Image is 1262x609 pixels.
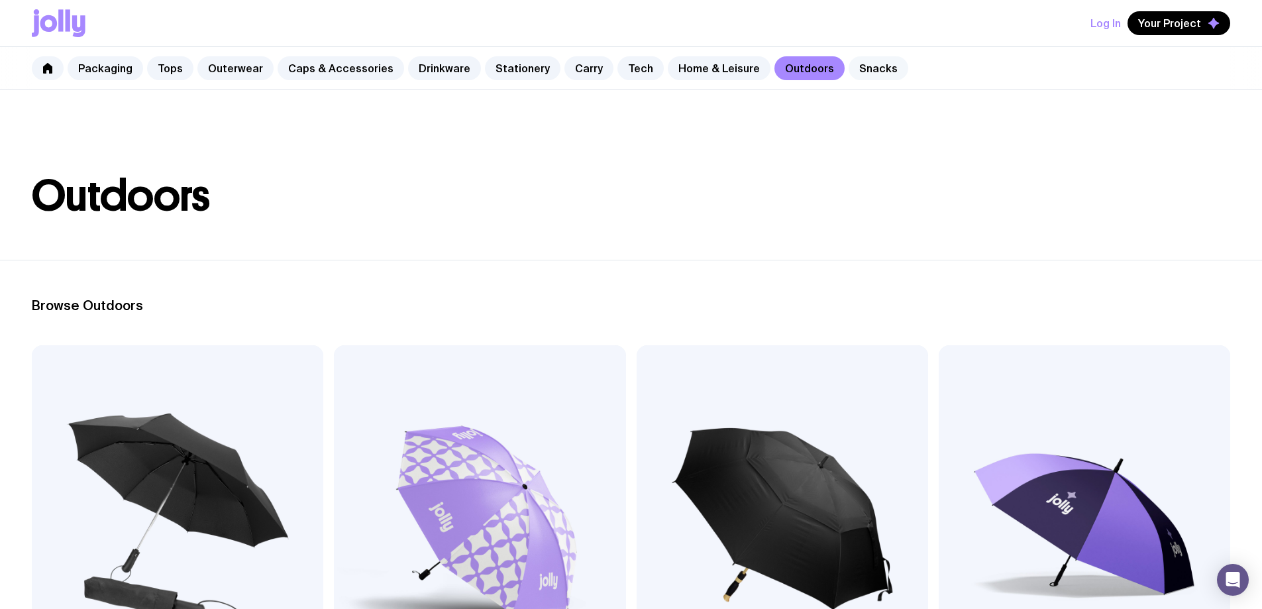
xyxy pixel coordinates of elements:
[668,56,770,80] a: Home & Leisure
[32,175,1230,217] h1: Outdoors
[147,56,193,80] a: Tops
[68,56,143,80] a: Packaging
[1138,17,1201,30] span: Your Project
[564,56,613,80] a: Carry
[278,56,404,80] a: Caps & Accessories
[617,56,664,80] a: Tech
[408,56,481,80] a: Drinkware
[197,56,274,80] a: Outerwear
[1090,11,1121,35] button: Log In
[1217,564,1249,596] div: Open Intercom Messenger
[1128,11,1230,35] button: Your Project
[32,298,1230,313] h2: Browse Outdoors
[774,56,845,80] a: Outdoors
[849,56,908,80] a: Snacks
[485,56,560,80] a: Stationery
